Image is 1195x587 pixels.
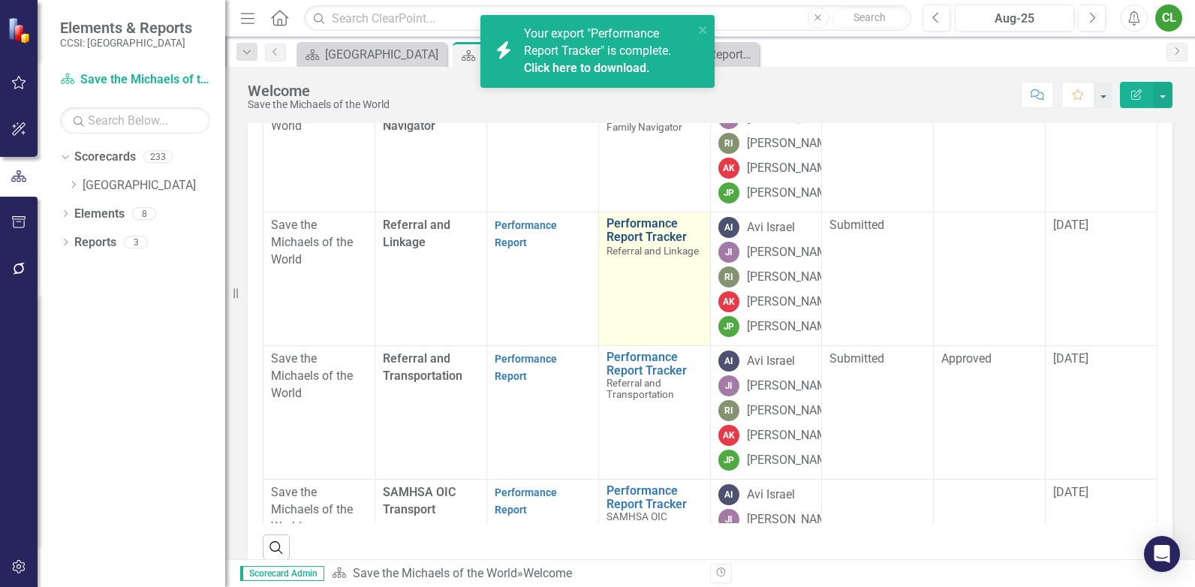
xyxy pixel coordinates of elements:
[718,182,739,203] div: JP
[718,158,739,179] div: AK
[747,402,837,420] div: [PERSON_NAME]
[747,269,837,286] div: [PERSON_NAME]
[598,79,710,212] td: Double-Click to Edit Right Click for Context Menu
[263,346,375,480] td: Double-Click to Edit
[607,510,667,534] span: SAMHSA OIC Transport
[829,351,884,366] span: Submitted
[495,486,557,516] a: Performance Report
[132,207,156,220] div: 8
[300,45,443,64] a: [GEOGRAPHIC_DATA]
[718,509,739,530] div: JI
[718,400,739,421] div: RI
[747,427,837,444] div: [PERSON_NAME]
[304,5,911,32] input: Search ClearPoint...
[934,346,1046,480] td: Double-Click to Edit
[747,486,795,504] div: Avi Israel
[747,452,837,469] div: [PERSON_NAME]
[829,218,884,232] span: Submitted
[607,377,674,400] span: Referral and Transportation
[383,351,462,383] span: Referral and Transportation
[332,565,699,582] div: »
[718,242,739,263] div: JI
[495,353,557,382] a: Performance Report
[74,234,116,251] a: Reports
[271,217,367,269] p: Save the Michaels of the World
[822,79,934,212] td: Double-Click to Edit
[383,218,450,249] span: Referral and Linkage
[598,212,710,346] td: Double-Click to Edit Right Click for Context Menu
[607,351,703,377] a: Performance Report Tracker
[271,351,367,402] p: Save the Michaels of the World
[353,566,517,580] a: Save the Michaels of the World
[747,378,837,395] div: [PERSON_NAME]
[6,16,35,44] img: ClearPoint Strategy
[524,26,690,77] span: Your export "Performance Report Tracker" is complete.
[718,425,739,446] div: AK
[486,79,598,212] td: Double-Click to Edit
[718,450,739,471] div: JP
[607,245,699,257] span: Referral and Linkage
[524,61,650,75] a: Click here to download.
[60,37,192,49] small: CCSI: [GEOGRAPHIC_DATA]
[718,217,739,238] div: AI
[822,346,934,480] td: Double-Click to Edit
[83,177,225,194] a: [GEOGRAPHIC_DATA]
[934,212,1046,346] td: Double-Click to Edit
[523,566,572,580] div: Welcome
[263,212,375,346] td: Double-Click to Edit
[747,219,795,236] div: Avi Israel
[495,219,557,248] a: Performance Report
[747,353,795,370] div: Avi Israel
[240,566,324,581] span: Scorecard Admin
[710,212,822,346] td: Double-Click to Edit
[74,149,136,166] a: Scorecards
[74,206,125,223] a: Elements
[325,45,443,64] div: [GEOGRAPHIC_DATA]
[718,375,739,396] div: JI
[710,346,822,480] td: Double-Click to Edit
[143,151,173,164] div: 233
[934,79,1046,212] td: Double-Click to Edit
[1046,212,1157,346] td: Double-Click to Edit
[60,107,210,134] input: Search Below...
[263,79,375,212] td: Double-Click to Edit
[718,133,739,154] div: RI
[710,79,822,212] td: Double-Click to Edit
[853,11,886,23] span: Search
[486,212,598,346] td: Double-Click to Edit
[747,185,837,202] div: [PERSON_NAME]
[271,484,367,536] p: Save the Michaels of the World
[1053,485,1088,499] span: [DATE]
[747,135,837,152] div: [PERSON_NAME]
[747,160,837,177] div: [PERSON_NAME]
[718,266,739,287] div: RI
[698,21,709,38] button: close
[124,236,148,248] div: 3
[1144,536,1180,572] div: Open Intercom Messenger
[486,346,598,480] td: Double-Click to Edit
[960,10,1069,28] div: Aug-25
[1053,218,1088,232] span: [DATE]
[60,71,210,89] a: Save the Michaels of the World
[941,351,992,366] span: Approved
[248,83,390,99] div: Welcome
[955,5,1074,32] button: Aug-25
[718,316,739,337] div: JP
[832,8,908,29] button: Search
[1053,351,1088,366] span: [DATE]
[822,212,934,346] td: Double-Click to Edit
[1155,5,1182,32] button: CL
[248,99,390,110] div: Save the Michaels of the World
[383,485,456,516] span: SAMHSA OIC Transport
[1046,346,1157,480] td: Double-Click to Edit
[747,293,837,311] div: [PERSON_NAME]
[718,484,739,505] div: AI
[1046,79,1157,212] td: Double-Click to Edit
[60,19,192,37] span: Elements & Reports
[747,244,837,261] div: [PERSON_NAME]
[718,351,739,372] div: AI
[607,484,703,510] a: Performance Report Tracker
[747,318,837,336] div: [PERSON_NAME]
[598,346,710,480] td: Double-Click to Edit Right Click for Context Menu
